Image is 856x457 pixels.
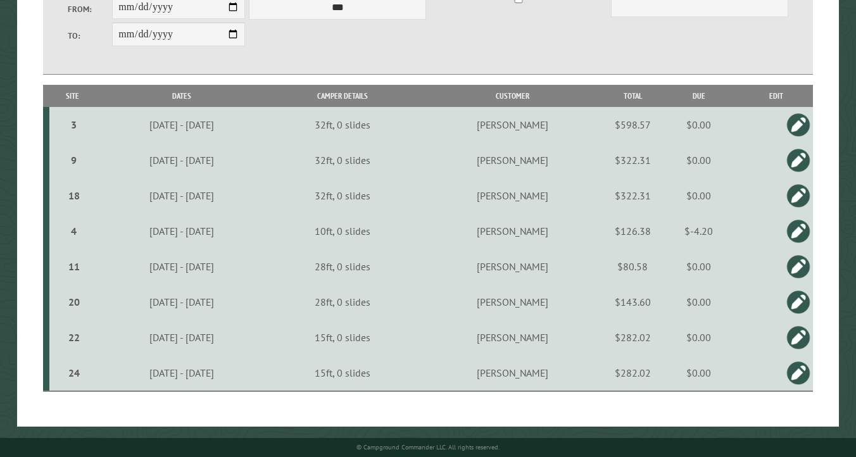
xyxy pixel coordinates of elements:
[418,142,608,178] td: [PERSON_NAME]
[54,189,94,202] div: 18
[268,213,418,249] td: 10ft, 0 slides
[98,225,266,237] div: [DATE] - [DATE]
[607,284,658,320] td: $143.60
[418,85,608,107] th: Customer
[418,320,608,355] td: [PERSON_NAME]
[54,225,94,237] div: 4
[607,142,658,178] td: $322.31
[658,213,740,249] td: $-4.20
[54,260,94,273] div: 11
[658,107,740,142] td: $0.00
[740,85,813,107] th: Edit
[54,118,94,131] div: 3
[54,154,94,166] div: 9
[68,30,112,42] label: To:
[98,189,266,202] div: [DATE] - [DATE]
[268,320,418,355] td: 15ft, 0 slides
[98,154,266,166] div: [DATE] - [DATE]
[607,213,658,249] td: $126.38
[658,249,740,284] td: $0.00
[658,284,740,320] td: $0.00
[98,331,266,344] div: [DATE] - [DATE]
[418,178,608,213] td: [PERSON_NAME]
[607,249,658,284] td: $80.58
[607,178,658,213] td: $322.31
[418,284,608,320] td: [PERSON_NAME]
[658,320,740,355] td: $0.00
[418,213,608,249] td: [PERSON_NAME]
[268,284,418,320] td: 28ft, 0 slides
[68,3,112,15] label: From:
[356,443,500,451] small: © Campground Commander LLC. All rights reserved.
[658,355,740,391] td: $0.00
[268,107,418,142] td: 32ft, 0 slides
[268,355,418,391] td: 15ft, 0 slides
[418,249,608,284] td: [PERSON_NAME]
[658,85,740,107] th: Due
[607,107,658,142] td: $598.57
[54,331,94,344] div: 22
[268,178,418,213] td: 32ft, 0 slides
[607,320,658,355] td: $282.02
[607,85,658,107] th: Total
[418,355,608,391] td: [PERSON_NAME]
[54,366,94,379] div: 24
[54,296,94,308] div: 20
[607,355,658,391] td: $282.02
[268,249,418,284] td: 28ft, 0 slides
[96,85,268,107] th: Dates
[98,366,266,379] div: [DATE] - [DATE]
[98,296,266,308] div: [DATE] - [DATE]
[418,107,608,142] td: [PERSON_NAME]
[268,85,418,107] th: Camper Details
[49,85,96,107] th: Site
[268,142,418,178] td: 32ft, 0 slides
[98,118,266,131] div: [DATE] - [DATE]
[98,260,266,273] div: [DATE] - [DATE]
[658,178,740,213] td: $0.00
[658,142,740,178] td: $0.00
